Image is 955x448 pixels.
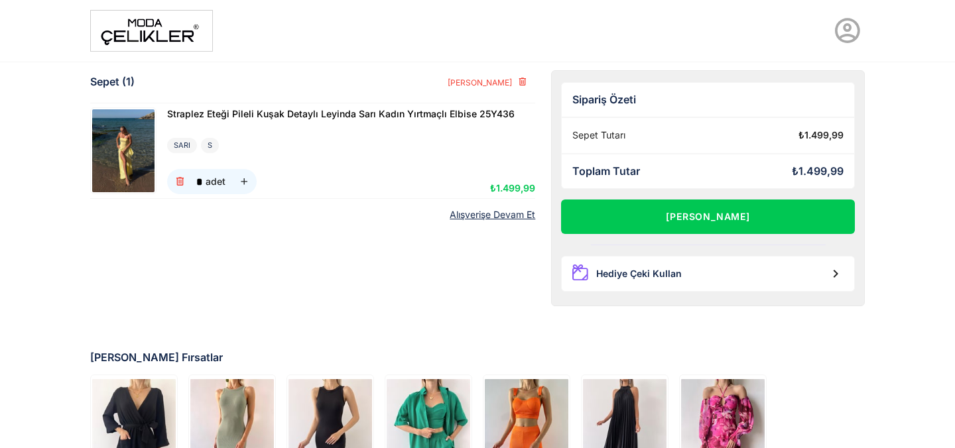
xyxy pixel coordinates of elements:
[90,10,213,52] img: moda%20-1.png
[90,351,865,364] div: [PERSON_NAME] Fırsatlar
[490,182,535,194] span: ₺1.499,99
[206,177,225,186] div: adet
[792,165,844,178] div: ₺1.499,99
[192,169,206,194] input: adet
[447,78,512,87] span: [PERSON_NAME]
[572,165,640,178] div: Toplam Tutar
[572,130,625,141] div: Sepet Tutarı
[561,199,855,234] button: [PERSON_NAME]
[167,138,197,153] div: SARI
[167,108,515,119] span: Straplez Eteği Pileli Kuşak Detaylı Leyinda Sarı Kadın Yırtmaçlı Elbise 25Y436
[90,76,135,88] div: Sepet (1)
[92,109,155,192] img: Straplez Eteği Pileli Kuşak Detaylı Leyinda Sarı Kadın Yırtmaçlı Elbise 25Y436
[572,93,844,106] div: Sipariş Özeti
[450,209,535,221] a: Alışverişe Devam Et
[798,130,844,141] div: ₺1.499,99
[436,70,535,94] button: [PERSON_NAME]
[596,268,682,280] div: Hediye Çeki Kullan
[167,107,515,122] a: Straplez Eteği Pileli Kuşak Detaylı Leyinda Sarı Kadın Yırtmaçlı Elbise 25Y436
[201,138,219,153] div: S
